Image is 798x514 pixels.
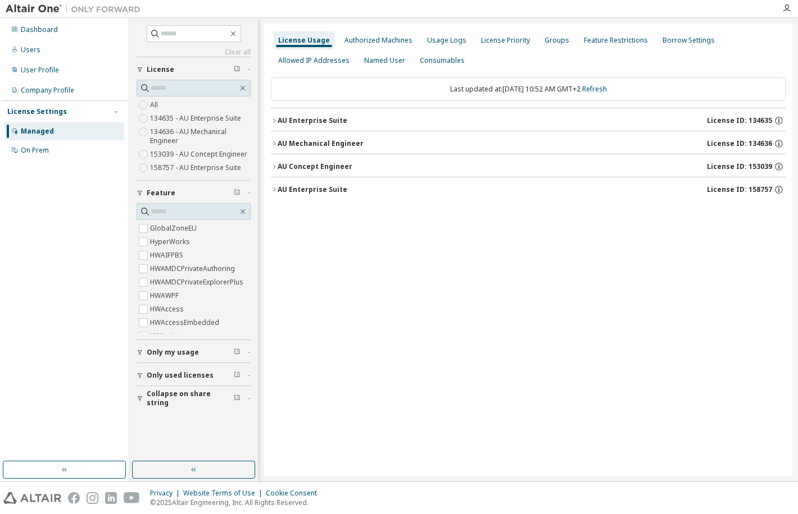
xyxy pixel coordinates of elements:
[271,77,786,101] div: Last updated at: [DATE] 10:52 AM GMT+2
[150,148,250,161] label: 153039 - AU Concept Engineer
[271,108,786,133] button: AU Enterprise SuiteLicense ID: 134635
[364,56,405,65] div: Named User
[234,189,241,198] span: Clear filter
[150,329,188,343] label: HWActivate
[271,131,786,156] button: AU Mechanical EngineerLicense ID: 134636
[234,65,241,74] span: Clear filter
[147,389,234,407] span: Collapse on share string
[234,394,241,403] span: Clear filter
[21,86,74,95] div: Company Profile
[150,276,246,289] label: HWAMDCPrivateExplorerPlus
[582,84,607,94] a: Refresh
[150,98,160,112] label: All
[707,139,772,148] span: License ID: 134636
[150,161,243,175] label: 158757 - AU Enterprise Suite
[278,116,347,125] div: AU Enterprise Suite
[427,36,466,45] div: Usage Logs
[3,492,61,504] img: altair_logo.svg
[150,289,181,302] label: HWAWPF
[344,36,412,45] div: Authorized Machines
[420,56,465,65] div: Consumables
[137,363,251,388] button: Only used licenses
[271,177,786,202] button: AU Enterprise SuiteLicense ID: 158757
[707,116,772,125] span: License ID: 134635
[150,316,221,329] label: HWAccessEmbedded
[137,181,251,205] button: Feature
[663,36,715,45] div: Borrow Settings
[137,57,251,82] button: License
[150,302,186,316] label: HWAccess
[278,185,347,194] div: AU Enterprise Suite
[150,498,324,507] p: © 2025 Altair Engineering, Inc. All Rights Reserved.
[584,36,648,45] div: Feature Restrictions
[150,125,251,148] label: 134636 - AU Mechanical Engineer
[21,146,49,155] div: On Prem
[147,65,174,74] span: License
[545,36,569,45] div: Groups
[137,340,251,365] button: Only my usage
[6,3,146,15] img: Altair One
[150,249,185,262] label: HWAIFPBS
[21,66,59,75] div: User Profile
[278,139,364,148] div: AU Mechanical Engineer
[147,189,175,198] span: Feature
[21,127,54,136] div: Managed
[150,112,243,125] label: 134635 - AU Enterprise Suite
[87,492,98,504] img: instagram.svg
[147,371,214,380] span: Only used licenses
[278,36,330,45] div: License Usage
[150,235,192,249] label: HyperWorks
[147,348,199,357] span: Only my usage
[707,185,772,194] span: License ID: 158757
[183,489,266,498] div: Website Terms of Use
[124,492,140,504] img: youtube.svg
[707,162,772,171] span: License ID: 153039
[21,45,40,54] div: Users
[137,48,251,57] a: Clear all
[150,222,199,235] label: GlobalZoneEU
[271,154,786,179] button: AU Concept EngineerLicense ID: 153039
[150,489,183,498] div: Privacy
[137,386,251,411] button: Collapse on share string
[105,492,117,504] img: linkedin.svg
[68,492,80,504] img: facebook.svg
[481,36,530,45] div: License Priority
[278,56,350,65] div: Allowed IP Addresses
[234,348,241,357] span: Clear filter
[278,162,352,171] div: AU Concept Engineer
[150,262,237,276] label: HWAMDCPrivateAuthoring
[266,489,324,498] div: Cookie Consent
[21,25,58,34] div: Dashboard
[234,371,241,380] span: Clear filter
[7,107,67,116] div: License Settings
